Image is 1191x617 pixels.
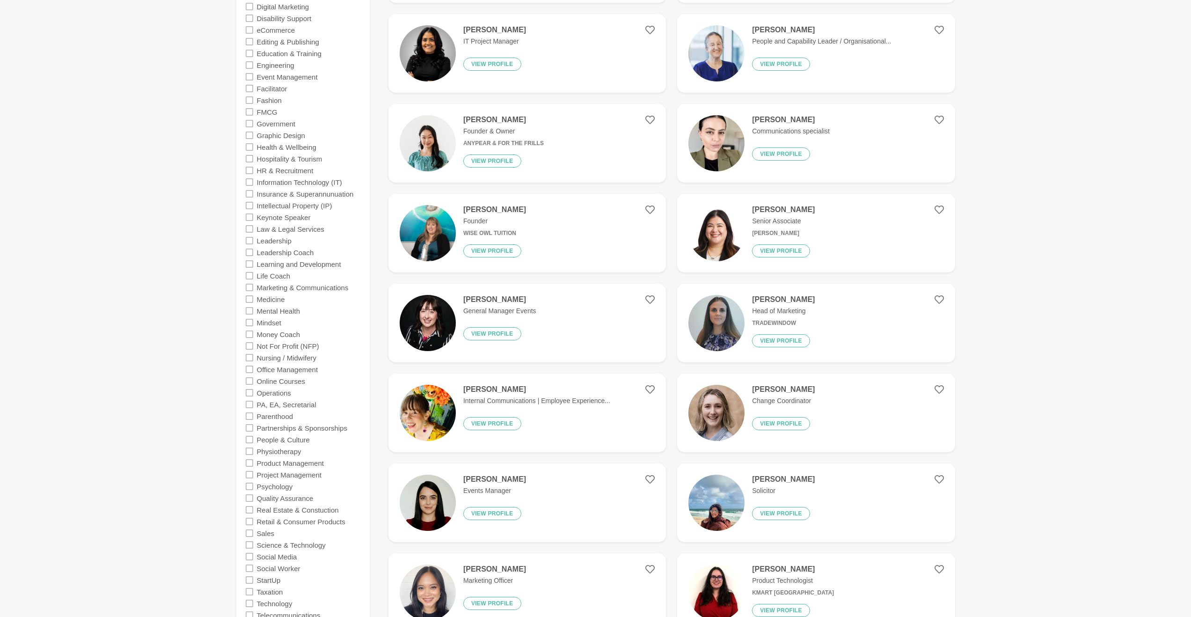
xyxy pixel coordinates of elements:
a: [PERSON_NAME]SolicitorView profile [677,463,955,542]
a: [PERSON_NAME]People and Capability Leader / Organisational...View profile [677,14,955,93]
h6: Wise Owl Tuition [463,230,526,237]
p: General Manager Events [463,306,536,316]
h4: [PERSON_NAME] [752,25,891,35]
label: Event Management [257,71,318,82]
a: [PERSON_NAME]Head of MarketingTradeWindowView profile [677,284,955,362]
h4: [PERSON_NAME] [463,295,536,304]
label: Keynote Speaker [257,211,311,223]
label: Mental Health [257,305,300,316]
h4: [PERSON_NAME] [463,115,544,125]
label: Life Coach [257,270,291,281]
label: Learning and Development [257,258,341,270]
label: Graphic Design [257,129,305,141]
label: Quality Assurance [257,492,314,504]
h4: [PERSON_NAME] [752,385,815,394]
img: 1ea2b9738d434bc0df16a508f89119961b5c3612-800x800.jpg [400,475,456,531]
h4: [PERSON_NAME] [463,385,610,394]
label: Social Media [257,551,297,562]
label: Money Coach [257,328,300,340]
img: 7ca197b7280667f3ade55fbc12832dd1d200de21-430x430.jpg [688,385,745,441]
label: Hospitality & Tourism [257,153,322,164]
label: Technology [257,597,292,609]
img: c724776dc99761a00405e7ba7396f8f6c669588d-432x432.jpg [688,295,745,351]
h6: Kmart [GEOGRAPHIC_DATA] [752,589,834,596]
label: Office Management [257,363,318,375]
label: Psychology [257,480,293,492]
h6: TradeWindow [752,320,815,327]
label: Insurance & Superannunuation [257,188,354,199]
label: PA, EA, Secretarial [257,398,316,410]
label: Parenthood [257,410,293,422]
img: a530bc8d2a2e0627e4f81662508317a5eb6ed64f-4000x6000.jpg [400,205,456,261]
label: Education & Training [257,47,321,59]
h4: [PERSON_NAME] [752,565,834,574]
a: [PERSON_NAME]Events ManagerView profile [388,463,666,542]
label: Not For Profit (NFP) [257,340,319,352]
p: Head of Marketing [752,306,815,316]
p: Marketing Officer [463,576,526,586]
h4: [PERSON_NAME] [752,475,815,484]
p: Solicitor [752,486,815,496]
button: View profile [752,507,810,520]
a: [PERSON_NAME]IT Project ManagerView profile [388,14,666,93]
img: 2065c977deca5582564cba554cbb32bb2825ac78-591x591.jpg [688,205,745,261]
label: Taxation [257,586,283,597]
label: Partnerships & Sponsorships [257,422,347,433]
button: View profile [752,58,810,71]
p: People and Capability Leader / Organisational... [752,37,891,46]
h4: [PERSON_NAME] [752,115,830,125]
button: View profile [463,327,521,340]
label: StartUp [257,574,281,586]
h6: [PERSON_NAME] [752,230,815,237]
label: People & Culture [257,433,310,445]
p: Senior Associate [752,216,815,226]
label: HR & Recruitment [257,164,314,176]
label: Intellectual Property (IP) [257,199,332,211]
label: Editing & Publishing [257,36,319,47]
label: Nursing / Midwifery [257,352,317,363]
label: Leadership [257,235,292,246]
label: Digital Marketing [257,0,309,12]
button: View profile [752,334,810,347]
label: Marketing & Communications [257,281,349,293]
button: View profile [752,417,810,430]
p: Events Manager [463,486,526,496]
label: Health & Wellbeing [257,141,316,153]
h4: [PERSON_NAME] [752,205,815,214]
label: Project Management [257,469,321,480]
label: Product Management [257,457,324,469]
img: 2749465ab56a6046c1c1b958f3db718fe9215195-1440x1800.jpg [688,475,745,531]
button: View profile [752,244,810,257]
label: Disability Support [257,12,312,24]
a: [PERSON_NAME]Senior Associate[PERSON_NAME]View profile [677,194,955,272]
label: Operations [257,387,291,398]
label: FMCG [257,106,278,118]
img: 6c7e47c16492af589fd1d5b58525654ea3920635-256x256.jpg [688,25,745,81]
p: Change Coordinator [752,396,815,406]
label: Government [257,118,296,129]
button: View profile [752,604,810,617]
label: Online Courses [257,375,305,387]
label: Mindset [257,316,282,328]
h4: [PERSON_NAME] [752,295,815,304]
h6: Anypear & For The Frills [463,140,544,147]
label: eCommerce [257,24,295,36]
label: Fashion [257,94,282,106]
label: Medicine [257,293,285,305]
button: View profile [463,244,521,257]
p: Founder [463,216,526,226]
h4: [PERSON_NAME] [463,205,526,214]
p: Internal Communications | Employee Experience... [463,396,610,406]
img: f57684807768b7db383628406bc917f00ebb0196-2316x3088.jpg [688,115,745,171]
button: View profile [463,58,521,71]
img: 01aee5e50c87abfaa70c3c448cb39ff495e02bc9-1024x1024.jpg [400,25,456,81]
label: Social Worker [257,562,300,574]
label: Science & Technology [257,539,326,551]
img: 4d496dd89415e9768c19873ca2437b06002b989d-1285x1817.jpg [400,385,456,441]
label: Information Technology (IT) [257,176,342,188]
p: Founder & Owner [463,126,544,136]
button: View profile [463,507,521,520]
h4: [PERSON_NAME] [463,565,526,574]
a: [PERSON_NAME]FounderWise Owl TuitionView profile [388,194,666,272]
a: [PERSON_NAME]General Manager EventsView profile [388,284,666,362]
